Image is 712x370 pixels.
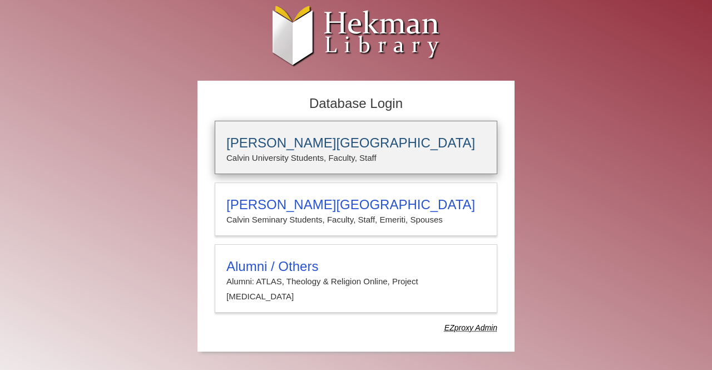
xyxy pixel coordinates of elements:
summary: Alumni / OthersAlumni: ATLAS, Theology & Religion Online, Project [MEDICAL_DATA] [226,259,486,304]
h3: [PERSON_NAME][GEOGRAPHIC_DATA] [226,135,486,151]
p: Calvin Seminary Students, Faculty, Staff, Emeriti, Spouses [226,213,486,227]
p: Alumni: ATLAS, Theology & Religion Online, Project [MEDICAL_DATA] [226,274,486,304]
a: [PERSON_NAME][GEOGRAPHIC_DATA]Calvin Seminary Students, Faculty, Staff, Emeriti, Spouses [215,182,497,236]
h2: Database Login [209,92,503,115]
h3: [PERSON_NAME][GEOGRAPHIC_DATA] [226,197,486,213]
dfn: Use Alumni login [444,323,497,332]
h3: Alumni / Others [226,259,486,274]
p: Calvin University Students, Faculty, Staff [226,151,486,165]
a: [PERSON_NAME][GEOGRAPHIC_DATA]Calvin University Students, Faculty, Staff [215,121,497,174]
